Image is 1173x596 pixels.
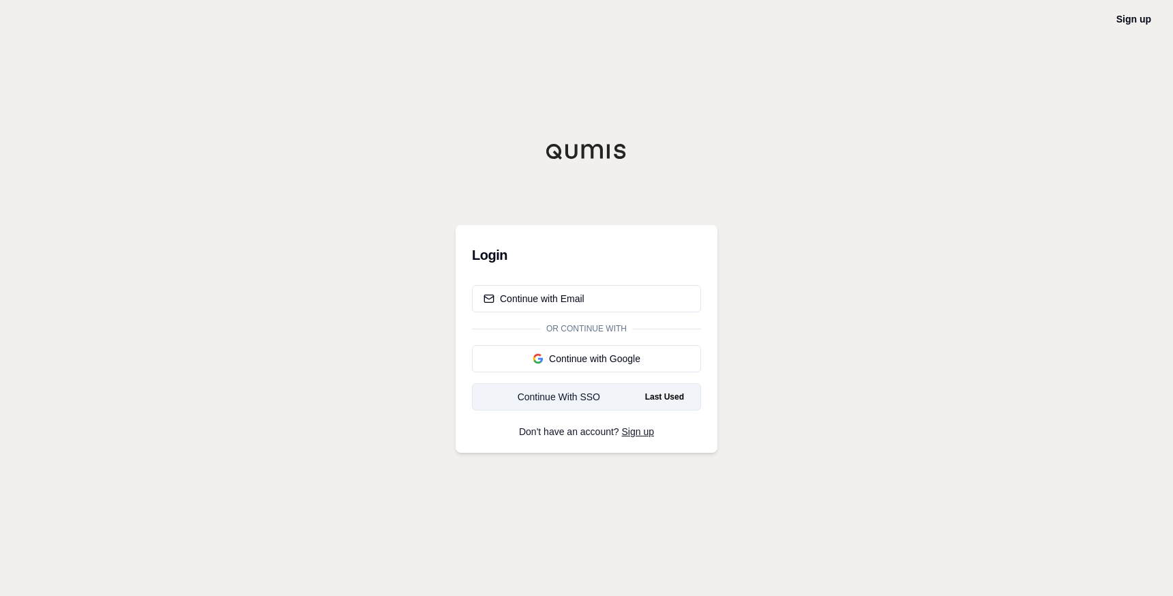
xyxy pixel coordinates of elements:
[541,323,632,334] span: Or continue with
[1116,14,1151,25] a: Sign up
[622,426,654,437] a: Sign up
[472,345,701,372] button: Continue with Google
[484,352,689,366] div: Continue with Google
[472,383,701,411] a: Continue With SSOLast Used
[484,292,584,306] div: Continue with Email
[640,389,689,405] span: Last Used
[472,285,701,312] button: Continue with Email
[472,427,701,436] p: Don't have an account?
[472,241,701,269] h3: Login
[484,390,634,404] div: Continue With SSO
[546,143,627,160] img: Qumis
